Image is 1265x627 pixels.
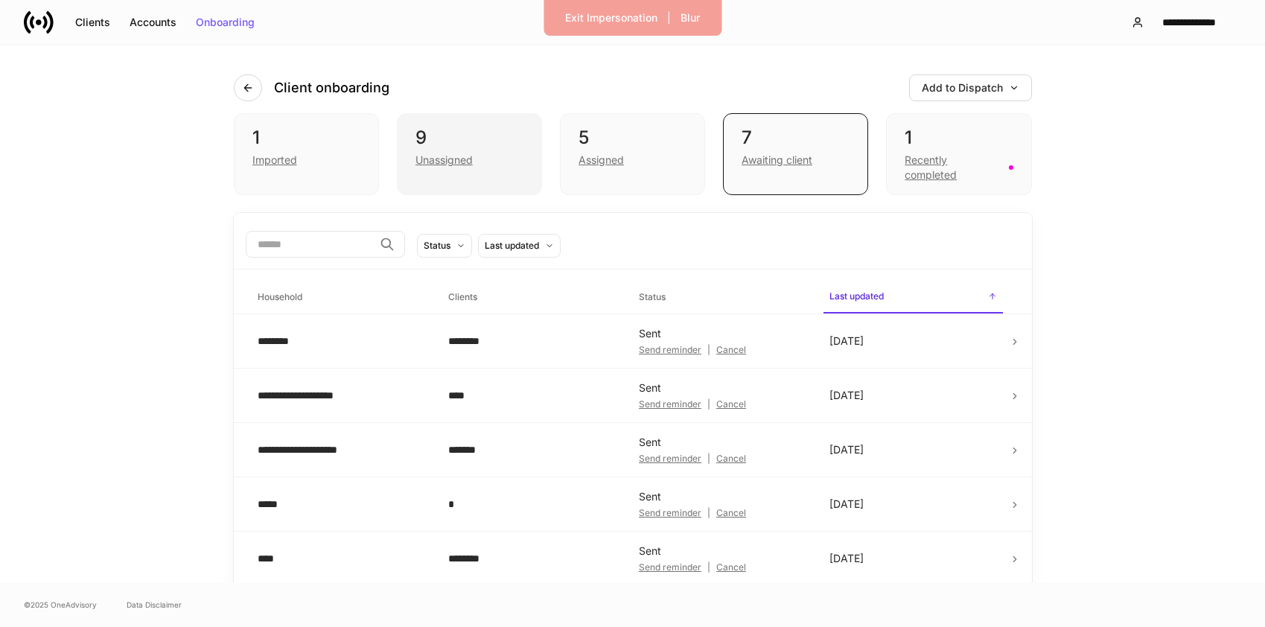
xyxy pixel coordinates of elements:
span: Household [252,282,430,313]
button: Clients [66,10,120,34]
h6: Household [258,290,302,304]
div: | [639,398,806,410]
button: Send reminder [639,398,701,410]
div: 5 [579,126,686,150]
div: Cancel [716,563,746,572]
div: Assigned [579,153,624,168]
div: Onboarding [196,17,255,28]
div: Recently completed [905,153,999,182]
div: Sent [639,544,806,558]
button: Last updated [478,234,561,258]
h6: Status [639,290,666,304]
div: Awaiting client [742,153,812,168]
div: Imported [252,153,297,168]
div: Send reminder [639,454,701,463]
button: Add to Dispatch [909,74,1032,101]
button: Cancel [716,453,746,465]
div: | [639,453,806,465]
h4: Client onboarding [274,79,389,97]
div: Accounts [130,17,176,28]
button: Send reminder [639,561,701,573]
div: | [639,561,806,573]
div: Cancel [716,400,746,409]
div: Send reminder [639,509,701,518]
button: Send reminder [639,344,701,356]
button: Exit Impersonation [555,6,667,30]
div: Last updated [485,238,539,252]
button: Cancel [716,398,746,410]
span: © 2025 OneAdvisory [24,599,97,611]
div: Send reminder [639,400,701,409]
span: Last updated [823,281,1002,313]
div: 1 [905,126,1013,150]
span: Status [633,282,812,313]
div: 5Assigned [560,113,705,195]
div: 7 [742,126,850,150]
button: Send reminder [639,507,701,519]
td: [DATE] [818,532,1008,586]
div: 1Imported [234,113,379,195]
div: Add to Dispatch [922,83,1019,93]
div: Cancel [716,346,746,354]
div: Sent [639,326,806,341]
button: Cancel [716,507,746,519]
div: Exit Impersonation [565,13,657,23]
div: Unassigned [415,153,473,168]
button: Onboarding [186,10,264,34]
div: | [639,507,806,519]
div: 7Awaiting client [723,113,868,195]
div: 9Unassigned [397,113,542,195]
div: 9 [415,126,523,150]
h6: Clients [448,290,477,304]
div: Cancel [716,454,746,463]
button: Status [417,234,472,258]
button: Accounts [120,10,186,34]
td: [DATE] [818,423,1008,477]
h6: Last updated [829,289,884,303]
td: [DATE] [818,314,1008,369]
td: [DATE] [818,369,1008,423]
a: Data Disclaimer [127,599,182,611]
div: Sent [639,381,806,395]
button: Blur [671,6,710,30]
div: 1 [252,126,360,150]
div: Clients [75,17,110,28]
div: Sent [639,435,806,450]
div: Cancel [716,509,746,518]
div: | [639,344,806,356]
div: Send reminder [639,563,701,572]
span: Clients [442,282,621,313]
td: [DATE] [818,477,1008,532]
button: Cancel [716,344,746,356]
button: Send reminder [639,453,701,465]
div: Blur [681,13,700,23]
div: 1Recently completed [886,113,1031,195]
div: Send reminder [639,346,701,354]
div: Status [424,238,450,252]
div: Sent [639,489,806,504]
button: Cancel [716,561,746,573]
